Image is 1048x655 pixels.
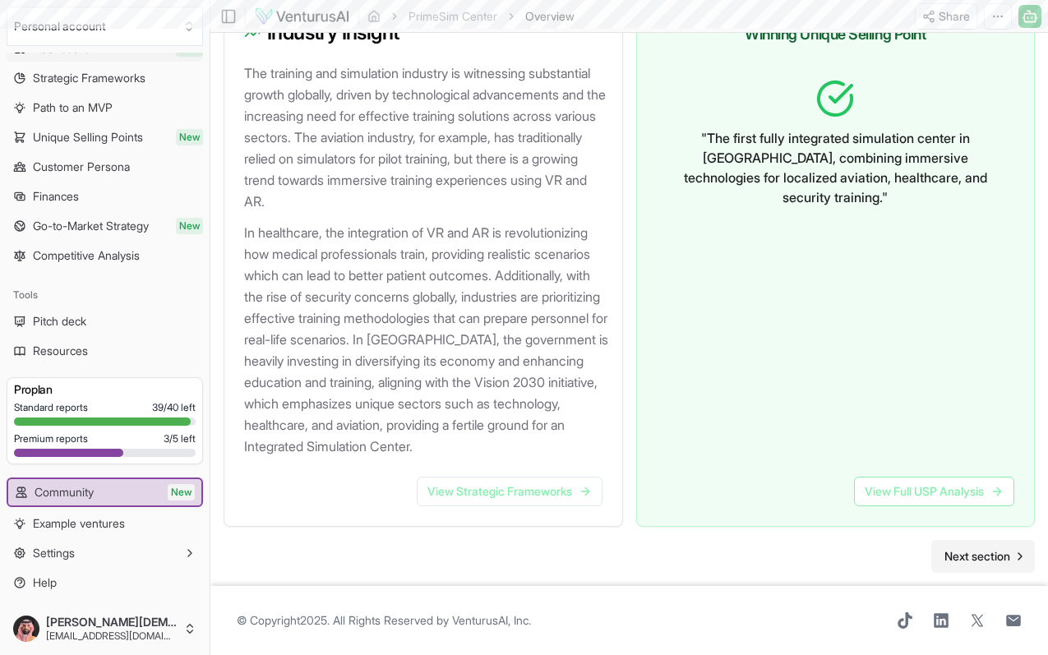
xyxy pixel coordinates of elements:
[7,338,203,364] a: Resources
[8,479,201,505] a: CommunityNew
[7,154,203,180] a: Customer Persona
[244,62,609,212] p: The training and simulation industry is witnessing substantial growth globally, driven by technol...
[33,188,79,205] span: Finances
[244,222,609,457] p: In healthcare, the integration of VR and AR is revolutionizing how medical professionals train, p...
[33,313,86,330] span: Pitch deck
[7,609,203,648] button: [PERSON_NAME][DEMOGRAPHIC_DATA][EMAIL_ADDRESS][DOMAIN_NAME]
[944,548,1010,565] span: Next section
[33,247,140,264] span: Competitive Analysis
[168,484,195,500] span: New
[46,615,177,630] span: [PERSON_NAME][DEMOGRAPHIC_DATA]
[7,95,203,121] a: Path to an MVP
[13,616,39,642] img: ACg8ocLwqaeAbP2OU-ZTBJvS6u3CwpL6Q909rAwwhsNI8ltiS5SkTyU=s96-c
[237,612,531,629] span: © Copyright 2025 . All Rights Reserved by .
[164,432,196,445] span: 3 / 5 left
[33,515,125,532] span: Example ventures
[7,282,203,308] div: Tools
[7,510,203,537] a: Example ventures
[176,129,203,145] span: New
[33,574,57,591] span: Help
[7,183,203,210] a: Finances
[7,213,203,239] a: Go-to-Market StrategyNew
[7,540,203,566] button: Settings
[7,308,203,334] a: Pitch deck
[931,540,1035,573] a: Go to next page
[14,381,196,398] h3: Pro plan
[452,613,529,627] a: VenturusAI, Inc
[152,401,196,414] span: 39 / 40 left
[14,432,88,445] span: Premium reports
[657,23,1015,46] h3: Winning Unique Selling Point
[7,242,203,269] a: Competitive Analysis
[670,128,1002,207] p: " The first fully integrated simulation center in [GEOGRAPHIC_DATA], combining immersive technolo...
[33,129,143,145] span: Unique Selling Points
[7,570,203,596] a: Help
[417,477,602,506] a: View Strategic Frameworks
[931,540,1035,573] nav: pagination
[33,99,113,116] span: Path to an MVP
[176,218,203,234] span: New
[14,401,88,414] span: Standard reports
[33,159,130,175] span: Customer Persona
[854,477,1014,506] a: View Full USP Analysis
[33,343,88,359] span: Resources
[7,124,203,150] a: Unique Selling PointsNew
[33,218,149,234] span: Go-to-Market Strategy
[7,65,203,91] a: Strategic Frameworks
[46,630,177,643] span: [EMAIL_ADDRESS][DOMAIN_NAME]
[35,484,94,500] span: Community
[33,70,145,86] span: Strategic Frameworks
[33,545,75,561] span: Settings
